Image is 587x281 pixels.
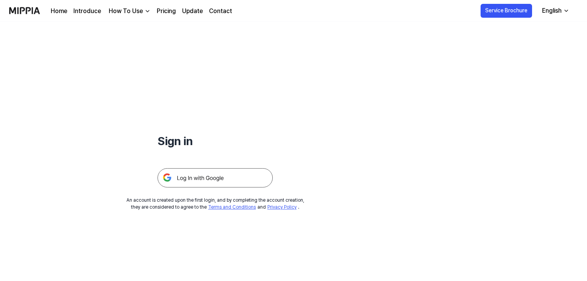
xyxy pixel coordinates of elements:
h1: Sign in [158,132,273,150]
button: Service Brochure [481,4,532,18]
a: Privacy Policy [267,204,297,210]
button: English [536,3,574,18]
a: Terms and Conditions [208,204,256,210]
a: Pricing [157,7,176,16]
img: 구글 로그인 버튼 [158,168,273,187]
a: Introduce [73,7,101,16]
a: Contact [209,7,232,16]
a: Home [51,7,67,16]
div: An account is created upon the first login, and by completing the account creation, they are cons... [126,197,304,211]
div: English [541,6,563,15]
button: How To Use [107,7,151,16]
div: How To Use [107,7,144,16]
img: down [144,8,151,14]
a: Update [182,7,203,16]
